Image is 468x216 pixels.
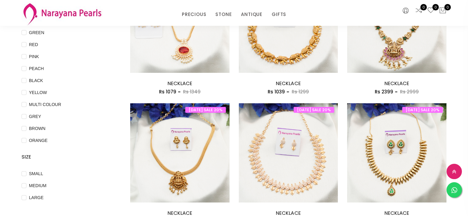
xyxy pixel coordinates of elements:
[432,4,439,10] span: 0
[26,77,46,84] span: BLACK
[26,170,46,177] span: SMALL
[26,125,48,132] span: BROWN
[26,101,64,108] span: MULTI COLOUR
[26,29,47,36] span: GREEN
[402,107,443,113] span: [DATE] SALE 20%
[400,88,419,95] span: Rs 2999
[215,10,232,19] a: STONE
[272,10,286,19] a: GIFTS
[420,4,427,10] span: 0
[159,88,176,95] span: Rs 1079
[26,137,50,144] span: ORANGE
[444,4,451,10] span: 0
[26,182,49,189] span: MEDIUM
[26,89,49,96] span: YELLOW
[22,153,112,161] h4: SIZE
[439,7,446,15] button: 0
[384,80,409,87] a: NECKLACE
[26,194,46,201] span: LARGE
[427,7,434,15] a: 0
[185,107,226,113] span: [DATE] SALE 20%
[375,88,393,95] span: Rs 2399
[167,80,192,87] a: NECKLACE
[415,7,422,15] a: 0
[26,113,44,120] span: GREY
[294,107,334,113] span: [DATE] SALE 20%
[183,88,201,95] span: Rs 1349
[182,10,206,19] a: PRECIOUS
[292,88,309,95] span: Rs 1299
[26,53,42,60] span: PINK
[26,41,41,48] span: RED
[26,65,46,72] span: PEACH
[268,88,285,95] span: Rs 1039
[241,10,262,19] a: ANTIQUE
[276,80,301,87] a: NECKLACE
